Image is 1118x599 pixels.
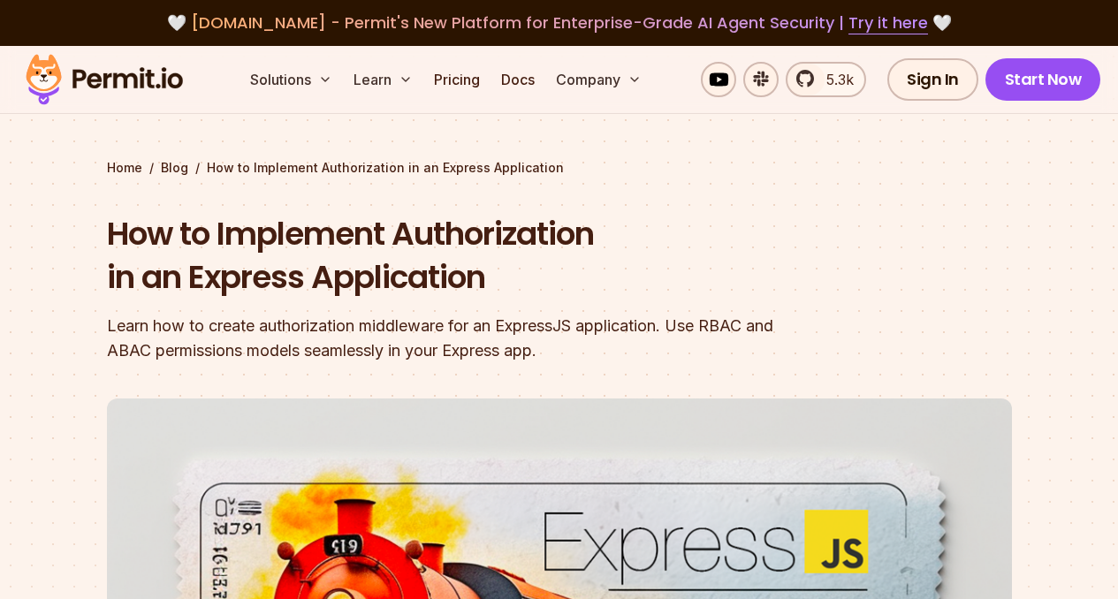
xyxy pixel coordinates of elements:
div: Learn how to create authorization middleware for an ExpressJS application. Use RBAC and ABAC perm... [107,314,786,363]
a: Start Now [985,58,1101,101]
a: Blog [161,159,188,177]
div: / / [107,159,1012,177]
a: Try it here [848,11,928,34]
button: Learn [346,62,420,97]
img: Permit logo [18,49,191,110]
a: Pricing [427,62,487,97]
a: Docs [494,62,542,97]
button: Company [549,62,649,97]
a: Sign In [887,58,978,101]
span: [DOMAIN_NAME] - Permit's New Platform for Enterprise-Grade AI Agent Security | [191,11,928,34]
a: 5.3k [786,62,866,97]
button: Solutions [243,62,339,97]
span: 5.3k [816,69,854,90]
div: 🤍 🤍 [42,11,1076,35]
a: Home [107,159,142,177]
h1: How to Implement Authorization in an Express Application [107,212,786,299]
